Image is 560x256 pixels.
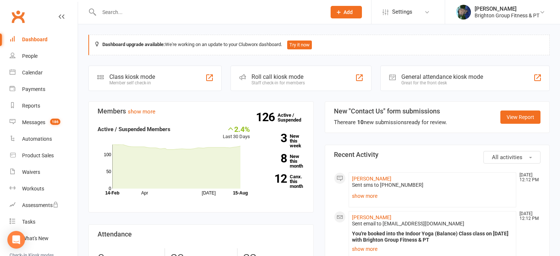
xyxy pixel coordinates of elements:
div: Assessments [22,202,59,208]
a: [PERSON_NAME] [352,214,391,220]
a: Assessments [10,197,78,214]
div: We're working on an update to your Clubworx dashboard. [88,35,550,55]
a: 3New this week [261,134,304,148]
strong: 10 [357,119,364,126]
strong: 8 [261,153,287,164]
a: Dashboard [10,31,78,48]
button: Add [331,6,362,18]
div: Tasks [22,219,35,225]
button: All activities [483,151,540,164]
div: Messages [22,119,45,125]
div: Calendar [22,70,43,76]
a: What's New [10,230,78,247]
a: View Report [500,111,540,124]
div: Workouts [22,186,44,192]
strong: 3 [261,133,287,144]
h3: Attendance [98,231,304,238]
h3: Recent Activity [334,151,541,158]
strong: Dashboard upgrade available: [102,42,165,47]
a: show more [128,108,155,115]
time: [DATE] 12:12 PM [516,173,540,182]
a: show more [352,244,513,254]
a: Workouts [10,180,78,197]
div: People [22,53,38,59]
span: Settings [392,4,412,20]
div: You're booked into the Indoor Yoga (Balance) Class class on [DATE] with Brighton Group Fitness & PT [352,231,513,243]
div: Automations [22,136,52,142]
a: Tasks [10,214,78,230]
div: [PERSON_NAME] [475,6,539,12]
a: Product Sales [10,147,78,164]
a: Waivers [10,164,78,180]
div: Payments [22,86,45,92]
a: Clubworx [9,7,27,26]
strong: 12 [261,173,287,184]
img: thumb_image1560898922.png [456,5,471,20]
div: Last 30 Days [223,125,250,141]
div: Staff check-in for members [251,80,305,85]
div: General attendance kiosk mode [401,73,483,80]
a: 12Canx. this month [261,174,304,189]
div: Member self check-in [109,80,155,85]
h3: New "Contact Us" form submissions [334,108,447,115]
div: Product Sales [22,152,54,158]
span: All activities [492,154,522,161]
div: What's New [22,235,49,241]
span: Add [344,9,353,15]
a: Messages 186 [10,114,78,131]
a: show more [352,191,513,201]
time: [DATE] 12:12 PM [516,211,540,221]
div: Brighton Group Fitness & PT [475,12,539,19]
a: 8New this month [261,154,304,168]
h3: Members [98,108,304,115]
div: Reports [22,103,40,109]
div: Dashboard [22,36,47,42]
a: [PERSON_NAME] [352,176,391,182]
a: 126Active / Suspended [278,107,310,128]
strong: 126 [256,112,278,123]
div: 2.4% [223,125,250,133]
input: Search... [97,7,321,17]
div: Great for the front desk [401,80,483,85]
div: Open Intercom Messenger [7,231,25,249]
button: Try it now [287,41,312,49]
strong: Active / Suspended Members [98,126,170,133]
a: People [10,48,78,64]
span: 186 [50,119,60,125]
a: Payments [10,81,78,98]
a: Reports [10,98,78,114]
a: Calendar [10,64,78,81]
div: Waivers [22,169,40,175]
div: Roll call kiosk mode [251,73,305,80]
span: Sent sms to [PHONE_NUMBER] [352,182,423,188]
div: Class kiosk mode [109,73,155,80]
span: Sent email to [EMAIL_ADDRESS][DOMAIN_NAME] [352,221,464,227]
a: Automations [10,131,78,147]
div: There are new submissions ready for review. [334,118,447,127]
